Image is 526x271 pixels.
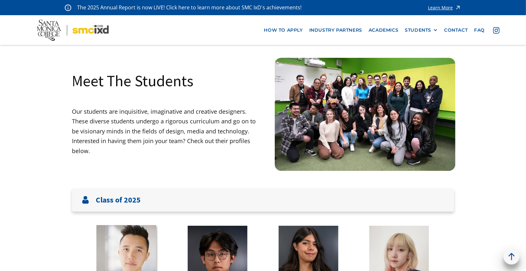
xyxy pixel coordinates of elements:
[275,58,455,171] img: Santa Monica College IxD Students engaging with industry
[96,195,141,205] h3: Class of 2025
[441,24,471,36] a: contact
[493,27,500,34] img: icon - instagram
[455,3,461,12] img: icon - arrow - alert
[77,3,302,12] p: The 2025 Annual Report is now LIVE! Click here to learn more about SMC IxD's achievements!
[405,27,431,33] div: STUDENTS
[82,196,89,204] img: User icon
[428,3,461,12] a: Learn More
[65,4,71,11] img: icon - information - alert
[72,71,194,91] h1: Meet The Students
[37,20,109,41] img: Santa Monica College - SMC IxD logo
[365,24,402,36] a: Academics
[428,5,453,10] div: Learn More
[405,27,438,33] div: STUDENTS
[503,248,520,265] a: back to top
[72,107,263,156] p: Our students are inquisitive, imaginative and creative designers. These diverse students undergo ...
[261,24,306,36] a: how to apply
[471,24,488,36] a: faq
[306,24,365,36] a: industry partners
